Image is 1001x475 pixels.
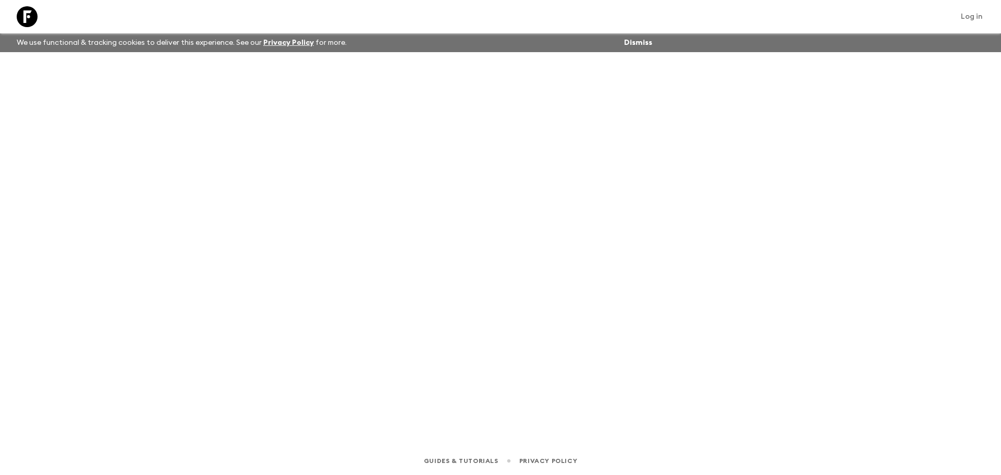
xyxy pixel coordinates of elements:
a: Log in [955,9,988,24]
a: Guides & Tutorials [424,455,498,467]
button: Dismiss [621,35,655,50]
a: Privacy Policy [519,455,577,467]
p: We use functional & tracking cookies to deliver this experience. See our for more. [13,33,351,52]
a: Privacy Policy [263,39,314,46]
